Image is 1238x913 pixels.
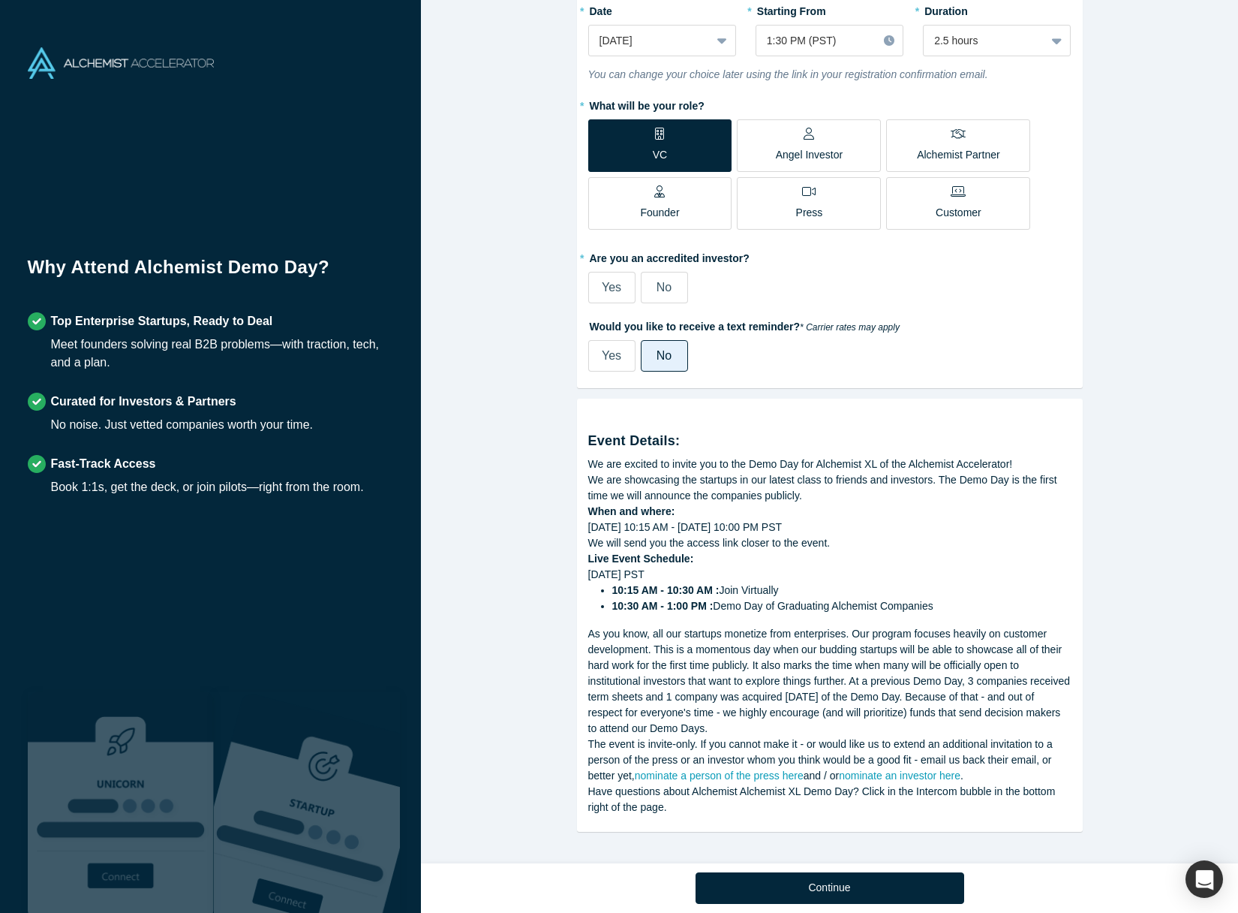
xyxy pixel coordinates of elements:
div: Book 1:1s, get the deck, or join pilots—right from the room. [51,478,364,496]
a: nominate an investor here [839,770,960,782]
div: [DATE] 10:15 AM - [DATE] 10:00 PM PST [588,520,1071,535]
i: You can change your choice later using the link in your registration confirmation email. [588,68,988,80]
em: * Carrier rates may apply [800,322,900,333]
label: What will be your role? [588,93,1071,114]
li: Demo Day of Graduating Alchemist Companies [612,598,1071,614]
p: Founder [640,205,679,221]
button: Continue [696,872,964,904]
label: Would you like to receive a text reminder? [588,314,1071,335]
div: We are excited to invite you to the Demo Day for Alchemist XL of the Alchemist Accelerator! [588,456,1071,472]
div: We are showcasing the startups in our latest class to friends and investors. The Demo Day is the ... [588,472,1071,504]
img: Robust Technologies [28,692,214,913]
div: No noise. Just vetted companies worth your time. [51,416,314,434]
strong: Top Enterprise Startups, Ready to Deal [51,315,273,327]
strong: Fast-Track Access [51,457,156,470]
span: No [657,349,672,362]
div: The event is invite-only. If you cannot make it - or would like us to extend an additional invita... [588,737,1071,784]
div: Have questions about Alchemist Alchemist XL Demo Day? Click in the Intercom bubble in the bottom ... [588,784,1071,815]
p: Alchemist Partner [917,147,999,163]
img: Prism AI [214,692,400,913]
strong: Live Event Schedule: [588,553,694,565]
p: VC [653,147,667,163]
img: Alchemist Accelerator Logo [28,47,214,79]
strong: Event Details: [588,433,681,448]
a: nominate a person of the press here [635,770,804,782]
div: [DATE] PST [588,567,1071,614]
strong: When and where: [588,505,675,517]
div: Meet founders solving real B2B problems—with traction, tech, and a plan. [51,336,394,372]
li: Join Virtually [612,583,1071,598]
div: We will send you the access link closer to the event. [588,535,1071,551]
strong: 10:15 AM - 10:30 AM : [612,584,720,596]
label: Are you an accredited investor? [588,246,1071,267]
strong: Curated for Investors & Partners [51,395,236,408]
div: As you know, all our startups monetize from enterprises. Our program focuses heavily on customer ... [588,626,1071,737]
p: Press [796,205,823,221]
span: No [657,281,672,294]
h1: Why Attend Alchemist Demo Day? [28,254,394,291]
p: Customer [936,205,981,221]
span: Yes [602,281,621,294]
span: Yes [602,349,621,362]
p: Angel Investor [776,147,843,163]
strong: 10:30 AM - 1:00 PM : [612,600,714,612]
